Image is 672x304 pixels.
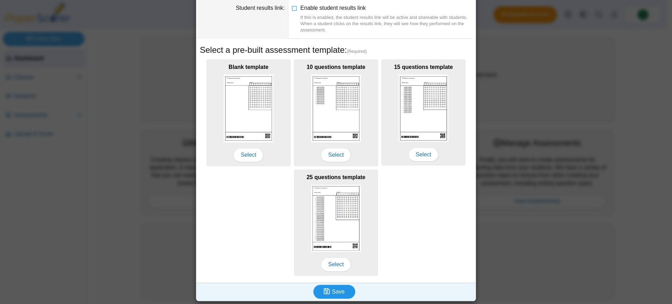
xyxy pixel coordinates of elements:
img: scan_sheet_10_questions.png [311,75,361,142]
b: 25 questions template [307,174,365,180]
span: Save [332,289,344,295]
b: 10 questions template [307,64,365,70]
button: Save [313,285,355,299]
div: If this is enabled, the student results link will be active and shareable with students. When a s... [300,14,472,34]
span: Select [408,148,439,162]
b: 15 questions template [394,64,453,70]
label: Student results link [236,5,285,11]
img: scan_sheet_15_questions.png [399,75,448,142]
img: scan_sheet_25_questions.png [311,185,361,252]
img: scan_sheet_blank.png [224,75,273,142]
span: Enable student results link [300,5,472,33]
span: Select [233,148,264,162]
h5: Select a pre-built assessment template: [200,44,472,56]
span: Select [321,148,351,162]
span: Select [321,257,351,271]
span: (Required) [347,49,367,55]
b: Blank template [229,64,268,70]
